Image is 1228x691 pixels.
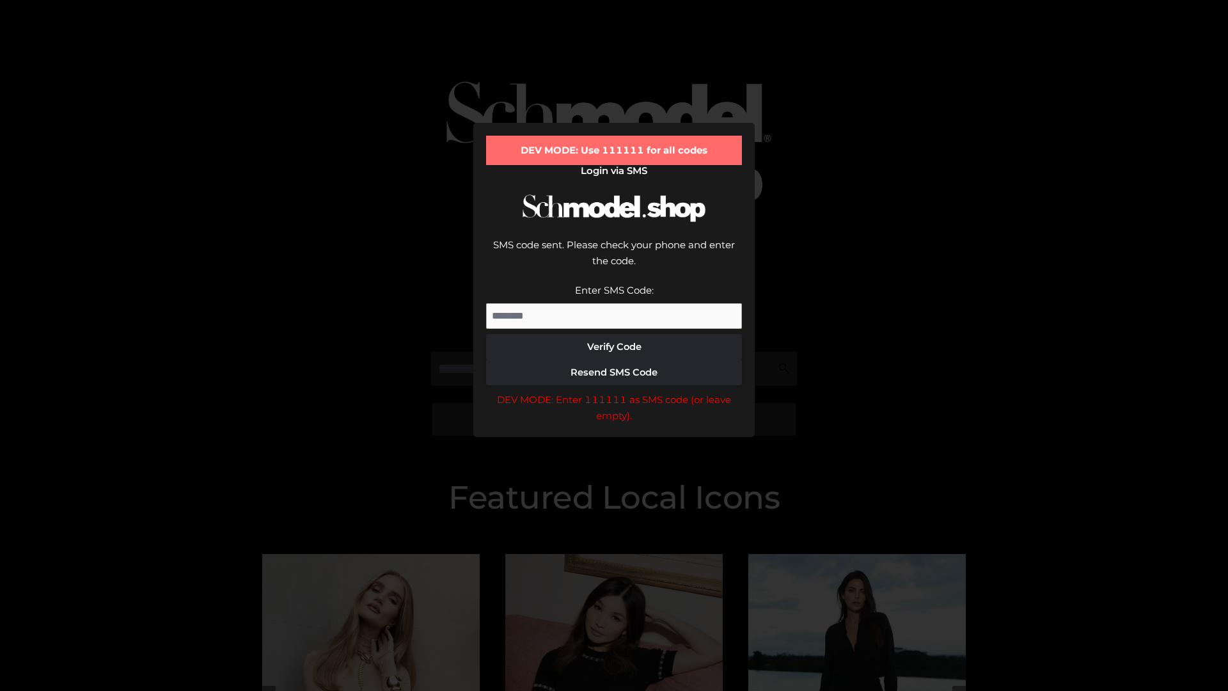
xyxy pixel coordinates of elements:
[486,165,742,177] h2: Login via SMS
[486,237,742,282] div: SMS code sent. Please check your phone and enter the code.
[486,392,742,424] div: DEV MODE: Enter 111111 as SMS code (or leave empty).
[518,183,710,234] img: Schmodel Logo
[486,136,742,165] div: DEV MODE: Use 111111 for all codes
[575,284,654,296] label: Enter SMS Code:
[486,360,742,385] button: Resend SMS Code
[486,334,742,360] button: Verify Code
